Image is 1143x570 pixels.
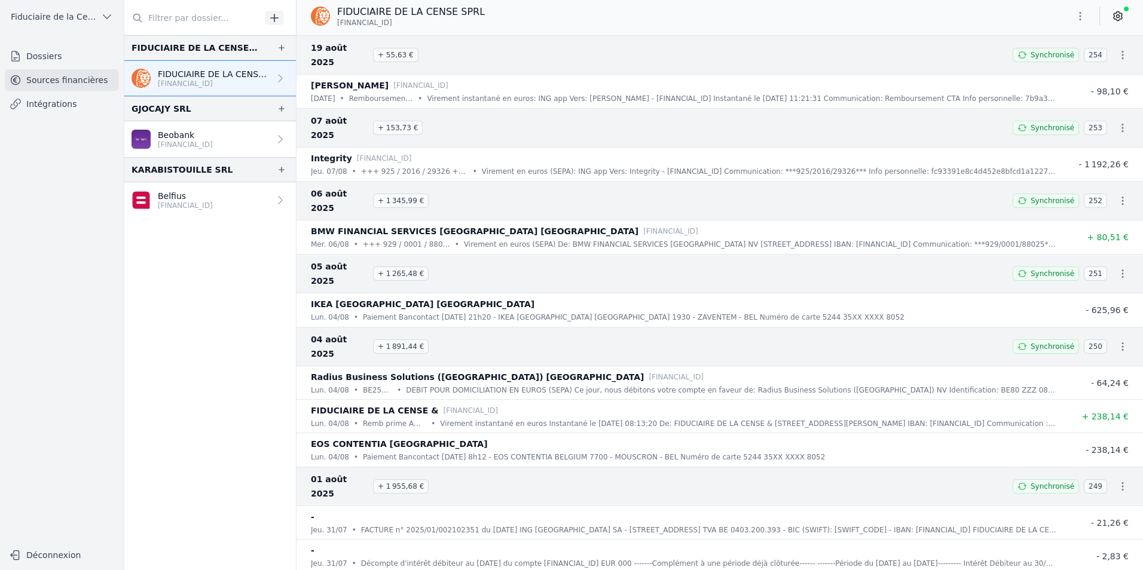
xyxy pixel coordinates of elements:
p: Belfius [158,190,213,202]
p: Virement instantané en euros: ING app Vers: [PERSON_NAME] - [FINANCIAL_ID] Instantané le [DATE] 1... [427,93,1057,105]
p: [FINANCIAL_ID] [393,79,448,91]
a: Beobank [FINANCIAL_ID] [124,121,296,157]
input: Filtrer par dossier... [124,7,261,29]
span: 252 [1084,194,1107,208]
span: 07 août 2025 [311,114,368,142]
div: GJOCAJY SRL [132,102,191,116]
p: +++ 925 / 2016 / 29326 +++ [361,166,468,177]
span: - 238,14 € [1086,445,1129,455]
span: 250 [1084,339,1107,354]
a: FIDUCIAIRE DE LA CENSE SPRL [FINANCIAL_ID] [124,60,296,96]
p: lun. 04/08 [311,311,349,323]
span: - 2,83 € [1096,551,1129,561]
p: Beobank [158,129,213,141]
p: +++ 929 / 0001 / 88025 +++ [363,238,450,250]
span: + 1 265,48 € [373,266,429,281]
div: • [455,238,459,250]
span: 04 août 2025 [311,332,368,361]
p: EOS CONTENTIA [GEOGRAPHIC_DATA] [311,437,488,451]
span: + 1 891,44 € [373,339,429,354]
div: • [418,93,422,105]
p: - [311,510,314,524]
span: Synchronisé [1031,269,1074,278]
p: jeu. 31/07 [311,524,347,536]
button: Fiduciaire de la Cense & Associés [5,7,119,26]
div: • [397,384,401,396]
span: 249 [1084,479,1107,494]
div: • [354,238,358,250]
span: Synchronisé [1031,342,1074,351]
div: • [352,524,356,536]
p: Remb prime AG insurance [363,418,426,430]
div: • [352,166,356,177]
p: BE251700156440 [363,384,392,396]
span: 253 [1084,121,1107,135]
p: [FINANCIAL_ID] [158,79,270,88]
span: - 64,24 € [1091,378,1129,388]
p: [FINANCIAL_ID] [443,404,498,416]
div: • [354,451,358,463]
p: Virement en euros (SEPA): ING app Vers: Integrity - [FINANCIAL_ID] Communication: ***925/2016/293... [482,166,1057,177]
p: lun. 04/08 [311,384,349,396]
p: mer. 06/08 [311,238,349,250]
div: • [473,166,477,177]
span: Synchronisé [1031,123,1074,133]
p: Virement instantané en euros Instantané le [DATE] 08:13:20 De: FIDUCIAIRE DE LA CENSE & [STREET_A... [440,418,1057,430]
div: • [352,557,356,569]
span: Synchronisé [1031,196,1074,206]
img: ing.png [132,69,151,88]
span: 254 [1084,48,1107,62]
span: + 80,51 € [1087,232,1129,242]
p: FACTURE n° 2025/01/002102351 du [DATE] ING [GEOGRAPHIC_DATA] SA - [STREET_ADDRESS] TVA BE 0403.20... [361,524,1057,536]
button: Déconnexion [5,546,119,565]
p: Décompte d'intérêt débiteur au [DATE] du compte [FINANCIAL_ID] EUR 000 -------Complément à une pé... [361,557,1057,569]
div: • [354,418,358,430]
span: + 55,63 € [373,48,418,62]
span: Synchronisé [1031,482,1074,491]
p: Integrity [311,151,352,166]
p: [FINANCIAL_ID] [158,140,213,149]
p: DEBIT POUR DOMICILIATION EN EUROS (SEPA) Ce jour, nous débitons votre compte en faveur de: Radius... [406,384,1057,396]
p: BMW FINANCIAL SERVICES [GEOGRAPHIC_DATA] [GEOGRAPHIC_DATA] [311,224,638,238]
p: FIDUCIAIRE DE LA CENSE SPRL [337,5,485,19]
p: IKEA [GEOGRAPHIC_DATA] [GEOGRAPHIC_DATA] [311,297,534,311]
span: - 625,96 € [1086,305,1129,315]
span: + 1 345,99 € [373,194,429,208]
img: belfius-1.png [132,191,151,210]
p: Radius Business Solutions ([GEOGRAPHIC_DATA]) [GEOGRAPHIC_DATA] [311,370,644,384]
a: Sources financières [5,69,119,91]
p: Paiement Bancontact [DATE] 21h20 - IKEA [GEOGRAPHIC_DATA] [GEOGRAPHIC_DATA] 1930 - ZAVENTEM - BEL... [363,311,904,323]
p: jeu. 31/07 [311,557,347,569]
span: - 21,26 € [1091,518,1129,528]
img: BEOBANK_CTBKBEBX.png [132,130,151,149]
span: 05 août 2025 [311,259,368,288]
p: [FINANCIAL_ID] [649,371,704,383]
a: Dossiers [5,45,119,67]
p: [DATE] [311,93,335,105]
p: [FINANCIAL_ID] [158,201,213,210]
span: - 98,10 € [1091,87,1129,96]
p: Paiement Bancontact [DATE] 8h12 - EOS CONTENTIA BELGIUM 7700 - MOUSCRON - BEL Numéro de carte 524... [363,451,825,463]
p: [FINANCIAL_ID] [643,225,698,237]
span: + 1 955,68 € [373,479,429,494]
span: + 238,14 € [1081,412,1129,421]
div: KARABISTOUILLE SRL [132,163,233,177]
span: - 1 192,26 € [1078,160,1129,169]
span: [FINANCIAL_ID] [337,18,392,27]
div: • [431,418,435,430]
span: + 153,73 € [373,121,423,135]
p: FIDUCIAIRE DE LA CENSE SPRL [158,68,270,80]
div: • [340,93,344,105]
span: 01 août 2025 [311,472,368,501]
p: FIDUCIAIRE DE LA CENSE & [311,403,438,418]
a: Intégrations [5,93,119,115]
p: [FINANCIAL_ID] [357,152,412,164]
p: lun. 04/08 [311,451,349,463]
span: 06 août 2025 [311,186,368,215]
span: Synchronisé [1031,50,1074,60]
span: 251 [1084,266,1107,281]
span: 19 août 2025 [311,41,368,69]
p: Remboursement CTA [349,93,414,105]
p: Virement en euros (SEPA) De: BMW FINANCIAL SERVICES [GEOGRAPHIC_DATA] NV [STREET_ADDRESS] IBAN: [... [464,238,1057,250]
div: FIDUCIAIRE DE LA CENSE SPRL [132,41,258,55]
